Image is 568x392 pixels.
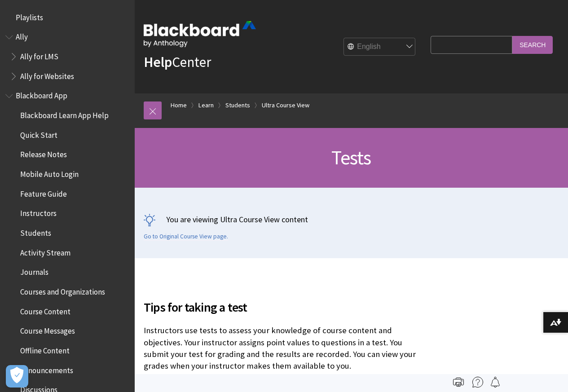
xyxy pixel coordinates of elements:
span: Quick Start [20,128,57,140]
span: Students [20,225,51,238]
span: Feature Guide [20,186,67,198]
span: Playlists [16,10,43,22]
span: Course Content [20,304,70,316]
img: Follow this page [490,377,501,388]
a: Go to Original Course View page. [144,233,228,241]
span: Mobile Auto Login [20,167,79,179]
a: HelpCenter [144,53,211,71]
span: Tests [331,145,371,170]
nav: Book outline for Anthology Ally Help [5,30,129,84]
span: Ally for LMS [20,49,58,61]
span: Release Notes [20,147,67,159]
span: Activity Stream [20,245,70,257]
span: Tips for taking a test [144,298,426,317]
nav: Book outline for Playlists [5,10,129,25]
span: Ally [16,30,28,42]
a: Students [225,100,250,111]
span: Courses and Organizations [20,284,105,296]
span: Journals [20,265,48,277]
strong: Help [144,53,172,71]
button: Open Preferences [6,365,28,388]
a: Home [171,100,187,111]
span: Offline Content [20,343,70,355]
span: Blackboard App [16,88,67,101]
p: You are viewing Ultra Course View content [144,214,559,225]
select: Site Language Selector [344,38,416,56]
span: Blackboard Learn App Help [20,108,109,120]
img: More help [472,377,483,388]
span: Course Messages [20,324,75,336]
p: Instructors use tests to assess your knowledge of course content and objectives. Your instructor ... [144,325,426,372]
img: Blackboard by Anthology [144,21,256,47]
span: Announcements [20,363,73,375]
input: Search [512,36,553,53]
span: Ally for Websites [20,69,74,81]
span: Instructors [20,206,57,218]
img: Print [453,377,464,388]
a: Learn [198,100,214,111]
a: Ultra Course View [262,100,309,111]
